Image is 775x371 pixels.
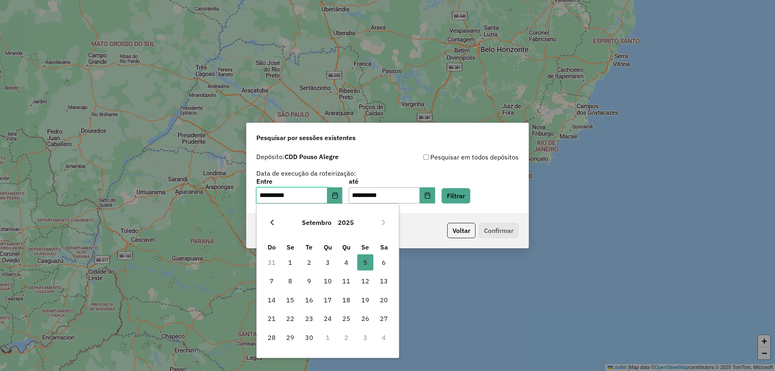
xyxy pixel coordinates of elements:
span: Do [268,243,276,251]
td: 20 [375,291,393,309]
span: 13 [376,273,392,289]
span: 20 [376,292,392,308]
span: 17 [320,292,336,308]
td: 26 [356,309,375,328]
span: 25 [338,310,354,327]
span: 24 [320,310,336,327]
td: 2 [337,328,356,346]
span: 4 [338,254,354,270]
button: Voltar [447,223,475,238]
span: 14 [264,292,280,308]
td: 5 [356,253,375,272]
span: 21 [264,310,280,327]
span: 28 [264,329,280,346]
button: Previous Month [266,216,279,229]
label: Depósito: [256,152,339,161]
td: 11 [337,272,356,290]
span: 23 [301,310,317,327]
td: 29 [281,328,300,346]
td: 15 [281,291,300,309]
button: Filtrar [442,188,470,203]
td: 23 [300,309,318,328]
span: 1 [282,254,298,270]
td: 1 [281,253,300,272]
span: Sa [380,243,388,251]
span: 26 [357,310,373,327]
td: 30 [300,328,318,346]
span: 15 [282,292,298,308]
button: Choose Year [335,213,357,232]
td: 25 [337,309,356,328]
strong: CDD Pouso Alegre [285,153,339,161]
span: Qu [324,243,332,251]
span: 12 [357,273,373,289]
label: Entre [256,176,342,186]
div: Pesquisar em todos depósitos [387,152,519,162]
span: 22 [282,310,298,327]
button: Next Month [377,216,390,229]
span: 6 [376,254,392,270]
td: 12 [356,272,375,290]
td: 27 [375,309,393,328]
td: 14 [262,291,281,309]
td: 17 [318,291,337,309]
span: Se [361,243,369,251]
td: 31 [262,253,281,272]
td: 18 [337,291,356,309]
button: Choose Date [420,187,435,203]
td: 16 [300,291,318,309]
td: 24 [318,309,337,328]
span: 5 [357,254,373,270]
span: 2 [301,254,317,270]
td: 10 [318,272,337,290]
td: 22 [281,309,300,328]
span: 3 [320,254,336,270]
td: 9 [300,272,318,290]
td: 28 [262,328,281,346]
span: 7 [264,273,280,289]
td: 3 [318,253,337,272]
span: 8 [282,273,298,289]
td: 3 [356,328,375,346]
td: 1 [318,328,337,346]
span: 29 [282,329,298,346]
span: Te [306,243,312,251]
span: 27 [376,310,392,327]
span: 10 [320,273,336,289]
span: 19 [357,292,373,308]
td: 6 [375,253,393,272]
label: Data de execução da roteirização: [256,168,356,178]
span: 30 [301,329,317,346]
td: 19 [356,291,375,309]
span: 18 [338,292,354,308]
td: 8 [281,272,300,290]
span: Se [287,243,294,251]
span: Pesquisar por sessões existentes [256,133,356,143]
td: 4 [375,328,393,346]
span: 11 [338,273,354,289]
span: 16 [301,292,317,308]
td: 13 [375,272,393,290]
td: 2 [300,253,318,272]
td: 7 [262,272,281,290]
button: Choose Date [327,187,343,203]
td: 4 [337,253,356,272]
span: Qu [342,243,350,251]
td: 21 [262,309,281,328]
div: Choose Date [256,203,399,358]
span: 9 [301,273,317,289]
button: Choose Month [299,213,335,232]
label: até [349,176,435,186]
